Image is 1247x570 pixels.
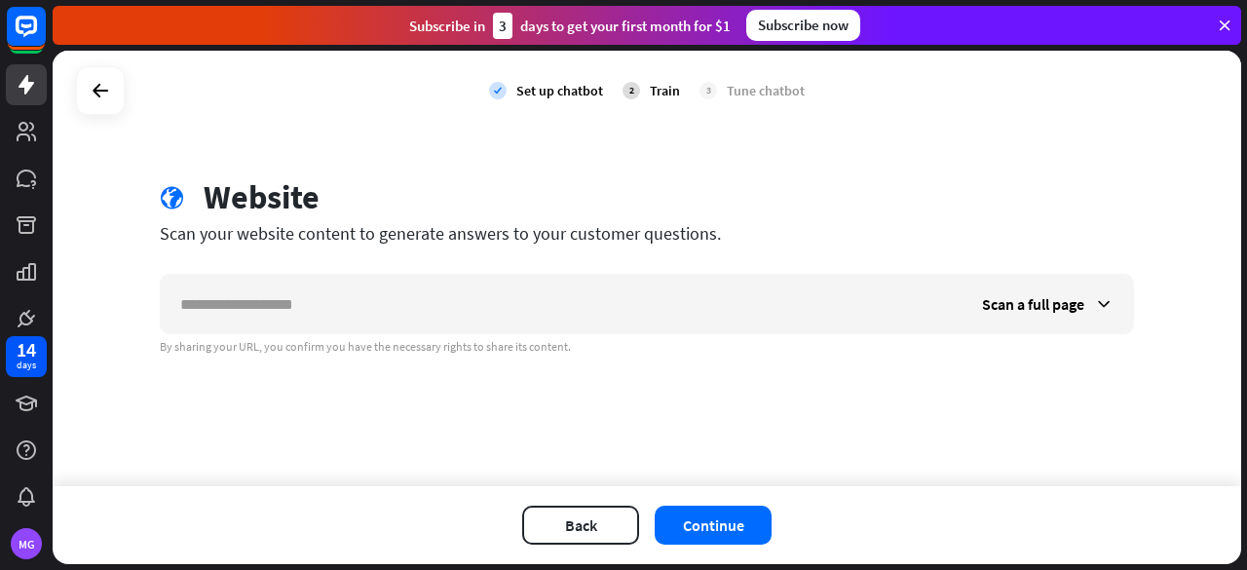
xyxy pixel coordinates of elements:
div: 14 [17,341,36,359]
div: Set up chatbot [516,82,603,99]
div: MG [11,528,42,559]
div: 2 [623,82,640,99]
div: Tune chatbot [727,82,805,99]
button: Continue [655,506,772,545]
div: Train [650,82,680,99]
div: days [17,359,36,372]
div: By sharing your URL, you confirm you have the necessary rights to share its content. [160,339,1134,355]
div: Subscribe now [746,10,860,41]
span: Scan a full page [982,294,1084,314]
div: 3 [493,13,512,39]
i: check [489,82,507,99]
div: Scan your website content to generate answers to your customer questions. [160,222,1134,245]
button: Back [522,506,639,545]
div: Website [204,177,320,217]
button: Open LiveChat chat widget [16,8,74,66]
i: globe [160,186,184,210]
a: 14 days [6,336,47,377]
div: 3 [699,82,717,99]
div: Subscribe in days to get your first month for $1 [409,13,731,39]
